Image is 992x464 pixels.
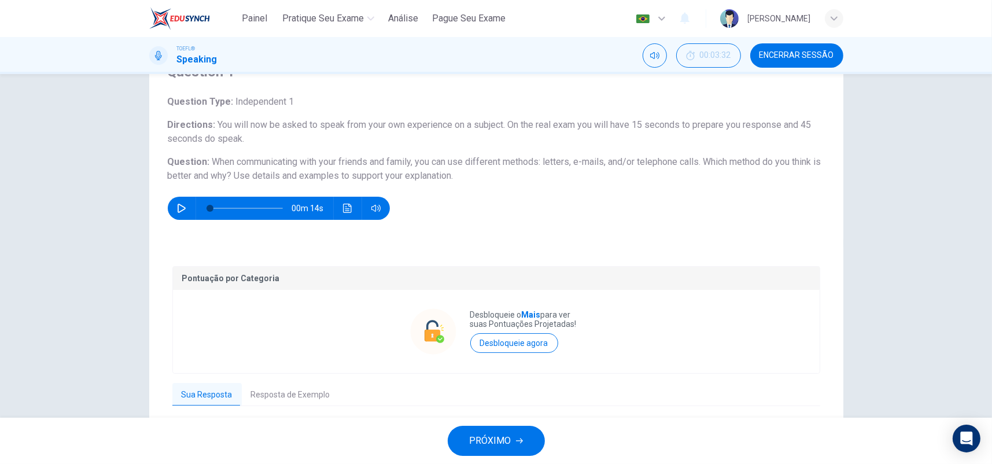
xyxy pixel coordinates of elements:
button: Pratique seu exame [278,8,379,29]
span: Pratique seu exame [282,12,364,25]
span: When communicating with your friends and family, you can use different methods: letters, e-mails,... [168,156,821,181]
button: Análise [383,8,423,29]
h6: Question : [168,155,825,183]
span: 00:03:32 [700,51,731,60]
span: Painel [242,12,267,25]
span: Independent 1 [234,96,294,107]
button: Encerrar Sessão [750,43,843,68]
h6: Question Type : [168,95,825,109]
div: Open Intercom Messenger [953,425,980,452]
strong: Mais [522,310,541,319]
h1: Speaking [177,53,217,67]
span: TOEFL® [177,45,196,53]
img: pt [636,14,650,23]
div: basic tabs example [172,383,820,407]
button: Sua Resposta [172,383,242,407]
p: Desbloqueie o para ver suas Pontuações Projetadas! [470,310,582,329]
div: [PERSON_NAME] [748,12,811,25]
img: EduSynch logo [149,7,210,30]
button: Clique para ver a transcrição do áudio [338,197,357,220]
span: Análise [388,12,418,25]
button: 00:03:32 [676,43,741,68]
span: PRÓXIMO [470,433,511,449]
img: Profile picture [720,9,739,28]
h6: Directions : [168,118,825,146]
div: Esconder [676,43,741,68]
button: Painel [236,8,273,29]
button: PRÓXIMO [448,426,545,456]
button: Desbloqueie agora [470,333,558,353]
button: Resposta de Exemplo [242,383,340,407]
span: 00m 14s [292,197,333,220]
span: Encerrar Sessão [759,51,834,60]
button: Pague Seu Exame [427,8,510,29]
p: Pontuação por Categoria [182,274,810,283]
span: Use details and examples to support your explanation. [234,170,453,181]
span: You will now be asked to speak from your own experience on a subject. On the real exam you will h... [168,119,812,144]
a: EduSynch logo [149,7,237,30]
span: Pague Seu Exame [432,12,506,25]
div: Silenciar [643,43,667,68]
